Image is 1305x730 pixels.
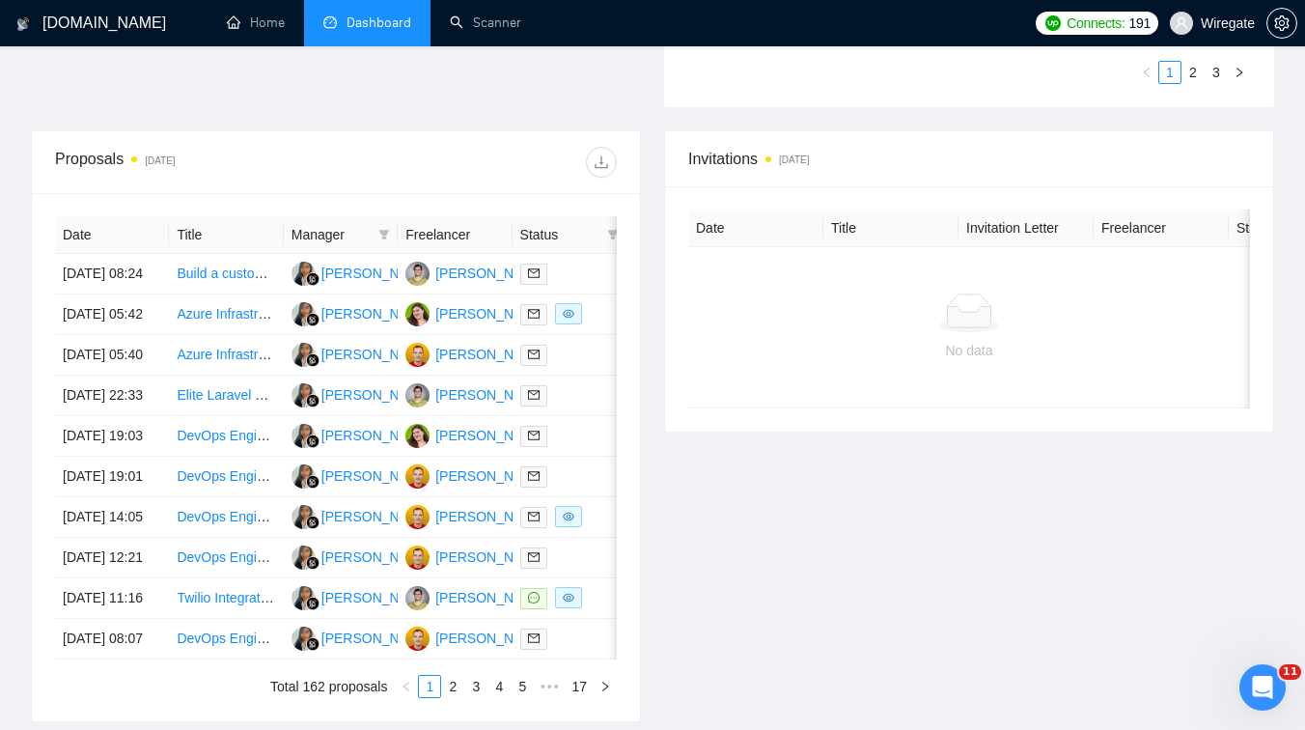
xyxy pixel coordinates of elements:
th: Date [688,210,823,247]
img: gigradar-bm.png [306,475,319,489]
img: GA [292,424,316,448]
img: gigradar-bm.png [306,516,319,529]
img: PM [405,262,430,286]
span: dashboard [323,15,337,29]
td: Azure Infrastructure Engineer for Startup Setup (Kubernetes & DevSecOps Focus) [169,335,283,376]
span: eye [563,511,574,522]
div: Close [332,31,367,66]
span: right [1234,67,1245,78]
span: eye [563,592,574,604]
a: setting [1266,15,1297,31]
a: 4 [488,676,510,697]
a: DevOps Engineer with On-Prem / Bare Metal Experience Needed [177,509,569,524]
div: [PERSON_NAME] [435,465,546,487]
th: Title [169,216,283,254]
button: Messages [97,552,193,630]
button: Search for help [28,495,358,534]
a: 5 [512,676,533,697]
td: Azure Infrastructure Engineer for Startup Setup (Kubernetes & DevSecOps Focus) [169,295,283,335]
div: [PERSON_NAME] [321,587,432,608]
img: GA [292,627,316,651]
div: [PERSON_NAME] [435,506,546,527]
img: Profile image for Nazar [40,338,78,377]
span: left [401,681,412,692]
button: download [586,147,617,178]
a: MS[PERSON_NAME] [405,305,546,321]
span: Messages [112,601,179,614]
span: ••• [534,675,565,698]
li: Next Page [594,675,617,698]
span: filter [607,229,619,240]
td: [DATE] 12:21 [55,538,169,578]
li: Next Page [1228,61,1251,84]
iframe: To enrich screen reader interactions, please activate Accessibility in Grammarly extension settings [1239,664,1286,711]
time: [DATE] [779,154,809,165]
li: 17 [565,675,594,698]
span: download [587,154,616,170]
span: mail [528,511,540,522]
span: message [528,592,540,604]
span: filter [603,220,623,249]
div: ✅ How To: Connect your agency to [DOMAIN_NAME] [40,549,323,590]
li: 1 [418,675,441,698]
a: GA[PERSON_NAME] [292,630,432,645]
li: Next 5 Pages [534,675,565,698]
a: 1 [419,676,440,697]
a: Twilio Integration for Laravel CRM [177,590,380,605]
img: Profile image for Viktor [280,31,319,70]
a: DevOps Engineer Needed for CI/CD Setup [177,549,433,565]
button: setting [1266,8,1297,39]
a: GA[PERSON_NAME] [292,589,432,604]
div: Profile image for NazarHi there, Just following up regarding your recent request. Is there anythi... [20,322,366,393]
img: MS [405,343,430,367]
img: gigradar-bm.png [306,394,319,407]
img: MS [405,627,430,651]
td: [DATE] 05:42 [55,295,169,335]
a: MS[PERSON_NAME] [405,467,546,483]
button: Tickets [193,552,290,630]
img: GA [292,586,316,610]
img: logo [39,37,69,68]
div: [PERSON_NAME] [321,547,432,568]
span: Connects: [1067,13,1125,34]
div: Nazar [86,357,125,378]
a: GA[PERSON_NAME] [292,508,432,523]
a: 1 [1159,62,1180,83]
td: DevOps Engineer [169,416,283,457]
a: Azure Infrastructure Engineer for Startup Setup (Kubernetes & DevSecOps Focus) [177,306,670,322]
img: gigradar-bm.png [306,313,319,326]
a: 17 [566,676,593,697]
a: GA[PERSON_NAME] [292,467,432,483]
div: We typically reply in under a minute [40,440,322,461]
span: Home [26,601,69,614]
th: Title [823,210,958,247]
td: Elite Laravel 11 + React Developer (CTO-Level) Needed — Help Us Ship V2 by Oct 15th [169,376,283,416]
a: 3 [465,676,486,697]
td: DevOps Engineer with On-Prem / Bare Metal Experience Needed [169,619,283,660]
div: [PERSON_NAME] [435,344,546,365]
td: [DATE] 19:03 [55,416,169,457]
img: PM [405,586,430,610]
img: Profile image for Oleksandr [243,31,282,70]
span: Dashboard [347,14,411,31]
td: DevOps Engineer Needed for CI/CD Setup [169,538,283,578]
img: MS [405,505,430,529]
th: Date [55,216,169,254]
td: [DATE] 08:07 [55,619,169,660]
img: PM [405,383,430,407]
li: Previous Page [395,675,418,698]
div: Recent message [40,309,347,329]
img: MS [405,302,430,326]
a: PM[PERSON_NAME] [405,589,546,604]
a: MS[PERSON_NAME] [405,508,546,523]
img: gigradar-bm.png [306,435,319,448]
div: [PERSON_NAME] [321,263,432,284]
img: GA [292,343,316,367]
button: Help [290,552,386,630]
li: 5 [511,675,534,698]
a: GA[PERSON_NAME] [292,346,432,361]
div: [PERSON_NAME] [435,425,546,446]
a: MS[PERSON_NAME] [405,346,546,361]
th: Freelancer [398,216,512,254]
li: 2 [441,675,464,698]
